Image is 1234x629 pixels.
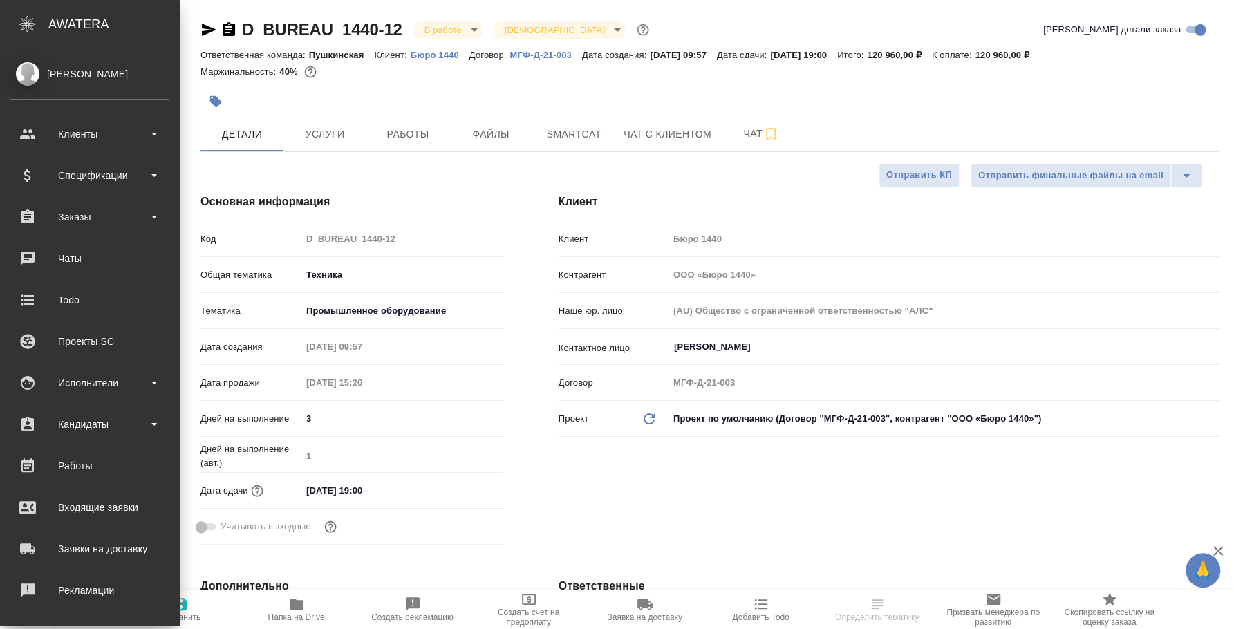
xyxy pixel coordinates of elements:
[835,612,919,622] span: Определить тематику
[559,268,669,282] p: Контрагент
[935,590,1051,629] button: Призвать менеджера по развитию
[200,194,503,210] h4: Основная информация
[669,301,1219,321] input: Пустое поле
[837,50,867,60] p: Итого:
[971,163,1202,188] div: split button
[10,456,169,476] div: Работы
[200,412,301,426] p: Дней на выполнение
[200,86,231,117] button: Добавить тэг
[239,590,355,629] button: Папка на Drive
[200,442,301,470] p: Дней на выполнение (авт.)
[374,50,410,60] p: Клиент:
[669,373,1219,393] input: Пустое поле
[10,124,169,144] div: Клиенты
[819,590,935,629] button: Определить тематику
[209,126,275,143] span: Детали
[634,21,652,39] button: Доп статусы указывают на важность/срочность заказа
[978,168,1163,184] span: Отправить финальные файлы на email
[886,167,952,183] span: Отправить КП
[607,612,682,622] span: Заявка на доставку
[559,194,1219,210] h4: Клиент
[510,50,581,60] p: МГФ-Д-21-003
[10,165,169,186] div: Спецификации
[559,232,669,246] p: Клиент
[3,573,176,608] a: Рекламации
[501,24,609,36] button: [DEMOGRAPHIC_DATA]
[420,24,466,36] button: В работе
[122,590,239,629] button: Сохранить
[301,409,503,429] input: ✎ Введи что-нибудь
[10,538,169,559] div: Заявки на доставку
[1191,556,1215,585] span: 🙏
[3,532,176,566] a: Заявки на доставку
[10,580,169,601] div: Рекламации
[200,66,279,77] p: Маржинальность:
[268,612,325,622] span: Папка на Drive
[375,126,441,143] span: Работы
[763,126,779,142] svg: Подписаться
[309,50,375,60] p: Пушкинская
[1043,23,1181,37] span: [PERSON_NAME] детали заказа
[624,126,711,143] span: Чат с клиентом
[242,20,402,39] a: D_BUREAU_1440-12
[669,265,1219,285] input: Пустое поле
[48,10,180,38] div: AWATERA
[469,50,510,60] p: Договор:
[221,520,311,534] span: Учитывать выходные
[200,578,503,594] h4: Дополнительно
[10,248,169,269] div: Чаты
[292,126,358,143] span: Услуги
[301,63,319,81] button: 60000.00 RUB;
[3,241,176,276] a: Чаты
[3,490,176,525] a: Входящие заявки
[582,50,650,60] p: Дата создания:
[770,50,837,60] p: [DATE] 19:00
[10,373,169,393] div: Исполнители
[200,376,301,390] p: Дата продажи
[669,407,1219,431] div: Проект по умолчанию (Договор "МГФ-Д-21-003", контрагент "ООО «Бюро 1440»")
[200,340,301,354] p: Дата создания
[355,590,471,629] button: Создать рекламацию
[10,66,169,82] div: [PERSON_NAME]
[559,304,669,318] p: Наше юр. лицо
[10,290,169,310] div: Todo
[541,126,607,143] span: Smartcat
[1060,608,1159,627] span: Скопировать ссылку на оценку заказа
[411,50,469,60] p: Бюро 1440
[10,207,169,227] div: Заказы
[248,482,266,500] button: Если добавить услуги и заполнить их объемом, то дата рассчитается автоматически
[10,414,169,435] div: Кандидаты
[160,612,201,622] span: Сохранить
[510,48,581,60] a: МГФ-Д-21-003
[200,21,217,38] button: Скопировать ссылку для ЯМессенджера
[321,518,339,536] button: Выбери, если сб и вс нужно считать рабочими днями для выполнения заказа.
[411,48,469,60] a: Бюро 1440
[932,50,975,60] p: К оплате:
[1186,553,1220,588] button: 🙏
[301,263,503,287] div: Техника
[301,373,422,393] input: Пустое поле
[301,480,422,500] input: ✎ Введи что-нибудь
[1211,346,1214,348] button: Open
[559,412,589,426] p: Проект
[479,608,579,627] span: Создать счет на предоплату
[944,608,1043,627] span: Призвать менеджера по развитию
[669,229,1219,249] input: Пустое поле
[221,21,237,38] button: Скопировать ссылку
[717,50,770,60] p: Дата сдачи:
[10,331,169,352] div: Проекты SC
[3,449,176,483] a: Работы
[371,612,454,622] span: Создать рекламацию
[3,283,176,317] a: Todo
[471,590,587,629] button: Создать счет на предоплату
[200,304,301,318] p: Тематика
[301,446,503,466] input: Пустое поле
[587,590,703,629] button: Заявка на доставку
[200,232,301,246] p: Код
[301,229,503,249] input: Пустое поле
[971,163,1171,188] button: Отправить финальные файлы на email
[728,125,794,142] span: Чат
[458,126,524,143] span: Файлы
[1051,590,1168,629] button: Скопировать ссылку на оценку заказа
[559,341,669,355] p: Контактное лицо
